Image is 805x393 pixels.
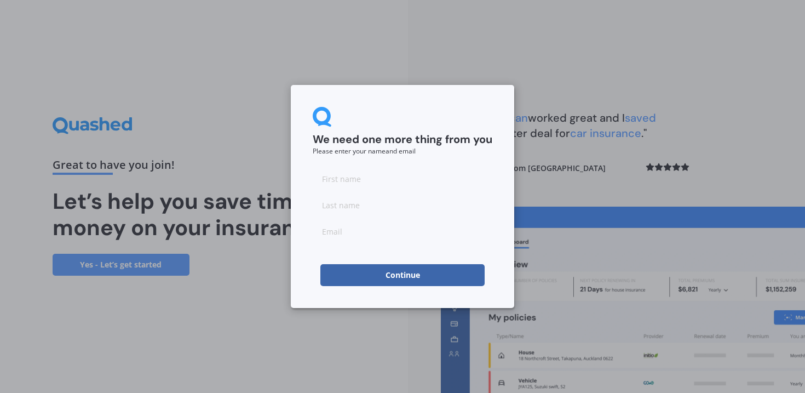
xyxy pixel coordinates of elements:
button: Continue [320,264,485,286]
h2: We need one more thing from you [313,133,492,147]
input: First name [313,168,492,190]
input: Last name [313,194,492,216]
input: Email [313,220,492,242]
small: Please enter your name and email [313,146,416,156]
